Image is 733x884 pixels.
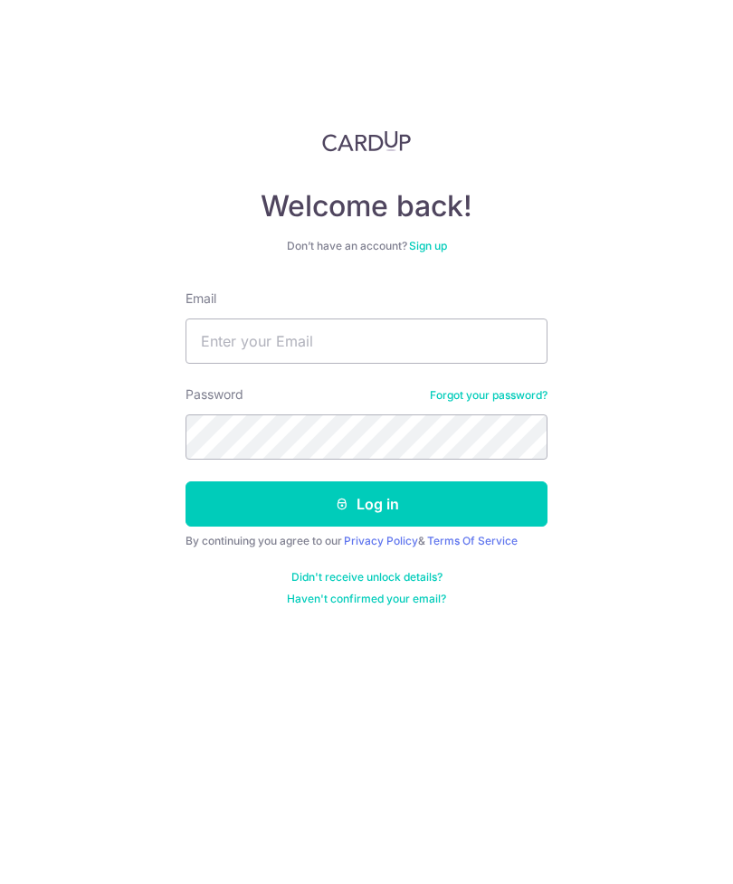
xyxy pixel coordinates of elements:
h4: Welcome back! [186,188,547,224]
a: Haven't confirmed your email? [287,592,446,606]
img: CardUp Logo [322,130,411,152]
a: Terms Of Service [427,534,518,547]
button: Log in [186,481,547,527]
input: Enter your Email [186,318,547,364]
a: Didn't receive unlock details? [291,570,443,585]
div: Don’t have an account? [186,239,547,253]
div: By continuing you agree to our & [186,534,547,548]
a: Forgot your password? [430,388,547,403]
a: Privacy Policy [344,534,418,547]
label: Email [186,290,216,308]
label: Password [186,385,243,404]
a: Sign up [409,239,447,252]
